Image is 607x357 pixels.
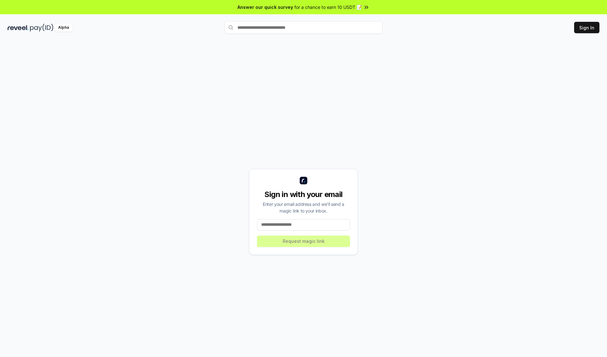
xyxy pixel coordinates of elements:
div: Sign in with your email [257,189,350,200]
img: pay_id [30,24,53,32]
img: logo_small [300,177,307,184]
div: Alpha [55,24,72,32]
button: Sign In [574,22,599,33]
img: reveel_dark [8,24,29,32]
div: Enter your email address and we’ll send a magic link to your inbox. [257,201,350,214]
span: for a chance to earn 10 USDT 📝 [294,4,362,10]
span: Answer our quick survey [237,4,293,10]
